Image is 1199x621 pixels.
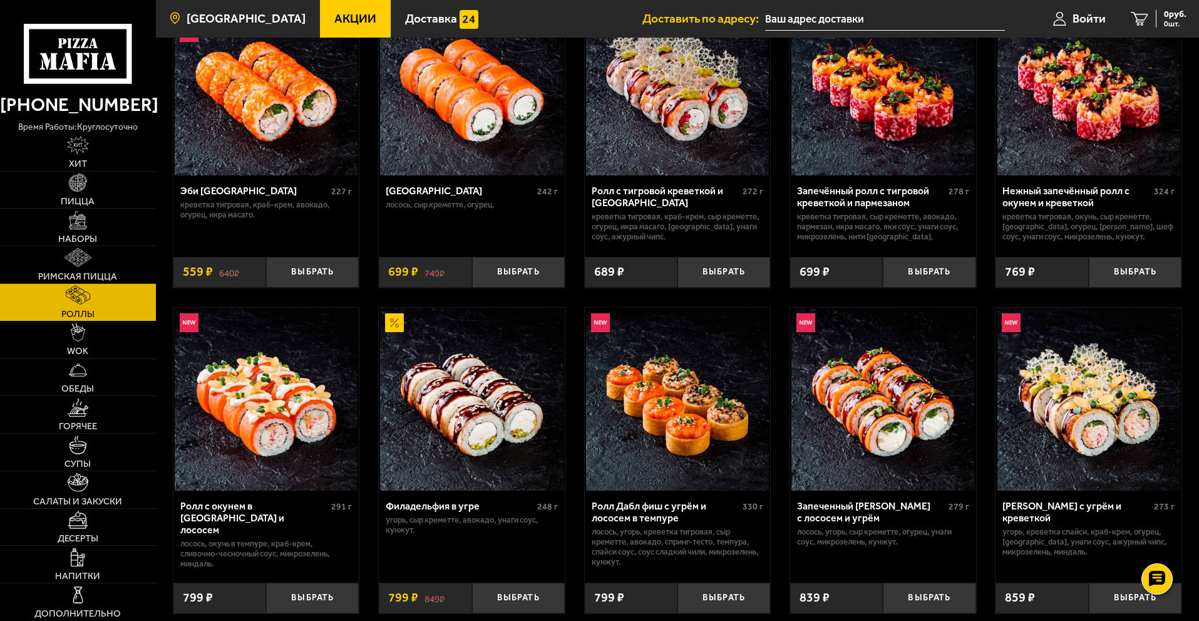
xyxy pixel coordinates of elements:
[266,583,359,613] button: Выбрать
[58,534,98,543] span: Десерты
[386,515,558,535] p: угорь, Сыр креметте, авокадо, унаги соус, кунжут.
[33,497,122,506] span: Салаты и закуски
[61,197,95,206] span: Пицца
[219,266,239,278] s: 640 ₽
[594,266,624,278] span: 689 ₽
[472,257,565,288] button: Выбрать
[173,308,359,491] a: НовинкаРолл с окунем в темпуре и лососем
[591,313,610,332] img: Новинка
[1005,592,1035,604] span: 859 ₽
[796,313,815,332] img: Новинка
[425,266,445,278] s: 749 ₽
[1073,13,1106,24] span: Войти
[385,313,404,332] img: Акционный
[592,527,764,567] p: лосось, угорь, креветка тигровая, Сыр креметте, авокадо, спринг-тесто, темпура, спайси соус, соус...
[183,266,213,278] span: 559 ₽
[460,10,478,29] img: 15daf4d41897b9f0e9f617042186c801.svg
[266,257,359,288] button: Выбрать
[380,308,563,491] img: Филадельфия в угре
[405,13,457,24] span: Доставка
[1164,20,1186,28] span: 0 шт.
[64,459,91,469] span: Супы
[537,186,558,197] span: 242 г
[949,186,969,197] span: 278 г
[592,500,740,524] div: Ролл Дабл фиш с угрём и лососем в темпуре
[1002,527,1175,557] p: угорь, креветка спайси, краб-крем, огурец, [GEOGRAPHIC_DATA], унаги соус, ажурный чипс, микрозеле...
[743,186,763,197] span: 272 г
[1154,186,1175,197] span: 324 г
[34,609,121,618] span: Дополнительно
[800,592,830,604] span: 839 ₽
[586,308,769,491] img: Ролл Дабл фиш с угрём и лососем в темпуре
[790,308,976,491] a: НовинкаЗапеченный ролл Гурмэ с лососем и угрём
[180,313,198,332] img: Новинка
[537,501,558,512] span: 248 г
[61,384,94,394] span: Обеды
[1002,212,1175,242] p: креветка тигровая, окунь, Сыр креметте, [GEOGRAPHIC_DATA], огурец, [PERSON_NAME], шеф соус, унаги...
[791,308,974,491] img: Запеченный ролл Гурмэ с лососем и угрём
[180,200,352,220] p: креветка тигровая, краб-крем, авокадо, огурец, икра масаго.
[334,13,376,24] span: Акции
[180,185,329,197] div: Эби [GEOGRAPHIC_DATA]
[797,185,945,209] div: Запечённый ролл с тигровой креветкой и пармезаном
[425,592,445,604] s: 849 ₽
[386,500,534,512] div: Филадельфия в угре
[388,266,418,278] span: 699 ₽
[594,592,624,604] span: 799 ₽
[58,234,97,244] span: Наборы
[996,308,1181,491] a: НовинкаРолл Калипсо с угрём и креветкой
[175,308,358,491] img: Ролл с окунем в темпуре и лососем
[388,592,418,604] span: 799 ₽
[331,501,352,512] span: 291 г
[187,13,306,24] span: [GEOGRAPHIC_DATA]
[472,583,565,613] button: Выбрать
[1005,266,1035,278] span: 769 ₽
[949,501,969,512] span: 279 г
[1164,10,1186,19] span: 0 руб.
[386,185,534,197] div: [GEOGRAPHIC_DATA]
[1002,185,1151,209] div: Нежный запечённый ролл с окунем и креветкой
[883,583,975,613] button: Выбрать
[642,13,765,24] span: Доставить по адресу:
[585,308,771,491] a: НовинкаРолл Дабл фиш с угрём и лососем в темпуре
[592,212,764,242] p: креветка тигровая, краб-крем, Сыр креметте, огурец, икра масаго, [GEOGRAPHIC_DATA], унаги соус, а...
[180,539,352,569] p: лосось, окунь в темпуре, краб-крем, сливочно-чесночный соус, микрозелень, миндаль.
[677,583,770,613] button: Выбрать
[38,272,117,281] span: Римская пицца
[67,347,88,356] span: WOK
[797,212,969,242] p: креветка тигровая, Сыр креметте, авокадо, пармезан, икра масаго, яки соус, унаги соус, микрозелен...
[592,185,740,209] div: Ролл с тигровой креветкой и [GEOGRAPHIC_DATA]
[765,8,1005,31] input: Ваш адрес доставки
[1002,500,1151,524] div: [PERSON_NAME] с угрём и креветкой
[69,159,87,169] span: Хит
[800,266,830,278] span: 699 ₽
[61,310,95,319] span: Роллы
[1089,257,1181,288] button: Выбрать
[1154,501,1175,512] span: 273 г
[180,500,329,536] div: Ролл с окунем в [GEOGRAPHIC_DATA] и лососем
[55,571,100,581] span: Напитки
[379,308,565,491] a: АкционныйФиладельфия в угре
[386,200,558,210] p: лосось, Сыр креметте, огурец.
[883,257,975,288] button: Выбрать
[743,501,763,512] span: 330 г
[997,308,1180,491] img: Ролл Калипсо с угрём и креветкой
[331,186,352,197] span: 227 г
[797,500,945,524] div: Запеченный [PERSON_NAME] с лососем и угрём
[1089,583,1181,613] button: Выбрать
[677,257,770,288] button: Выбрать
[183,592,213,604] span: 799 ₽
[59,422,97,431] span: Горячее
[797,527,969,547] p: лосось, угорь, Сыр креметте, огурец, унаги соус, микрозелень, кунжут.
[1002,313,1021,332] img: Новинка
